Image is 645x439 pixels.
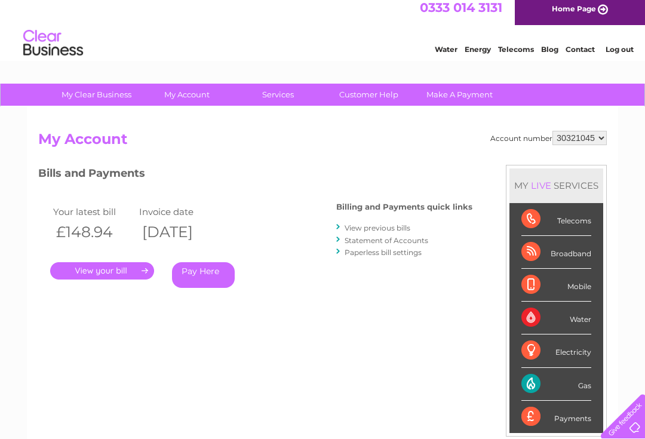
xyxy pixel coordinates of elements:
[336,202,472,211] h4: Billing and Payments quick links
[136,220,222,244] th: [DATE]
[136,204,222,220] td: Invoice date
[465,51,491,60] a: Energy
[38,131,607,154] h2: My Account
[509,168,603,202] div: MY SERVICES
[521,368,591,401] div: Gas
[521,401,591,433] div: Payments
[490,131,607,145] div: Account number
[521,302,591,334] div: Water
[50,220,136,244] th: £148.94
[566,51,595,60] a: Contact
[521,236,591,269] div: Broadband
[138,84,236,106] a: My Account
[320,84,418,106] a: Customer Help
[47,84,146,106] a: My Clear Business
[420,6,502,21] a: 0333 014 3131
[38,165,472,186] h3: Bills and Payments
[435,51,457,60] a: Water
[529,180,554,191] div: LIVE
[521,334,591,367] div: Electricity
[41,7,606,58] div: Clear Business is a trading name of Verastar Limited (registered in [GEOGRAPHIC_DATA] No. 3667643...
[345,223,410,232] a: View previous bills
[229,84,327,106] a: Services
[23,31,84,67] img: logo.png
[498,51,534,60] a: Telecoms
[345,248,422,257] a: Paperless bill settings
[172,262,235,288] a: Pay Here
[521,203,591,236] div: Telecoms
[521,269,591,302] div: Mobile
[541,51,558,60] a: Blog
[606,51,634,60] a: Log out
[50,204,136,220] td: Your latest bill
[410,84,509,106] a: Make A Payment
[50,262,154,280] a: .
[345,236,428,245] a: Statement of Accounts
